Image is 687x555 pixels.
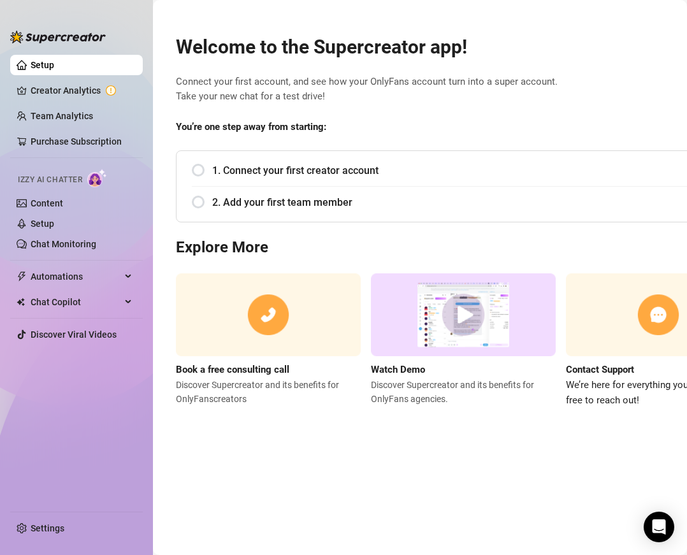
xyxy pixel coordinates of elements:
[176,273,361,408] a: Book a free consulting callDiscover Supercreator and its benefits for OnlyFanscreators
[644,512,674,542] div: Open Intercom Messenger
[17,298,25,306] img: Chat Copilot
[31,523,64,533] a: Settings
[31,329,117,340] a: Discover Viral Videos
[31,292,121,312] span: Chat Copilot
[566,364,634,375] strong: Contact Support
[87,169,107,187] img: AI Chatter
[371,364,425,375] strong: Watch Demo
[176,121,326,133] strong: You’re one step away from starting:
[31,136,122,147] a: Purchase Subscription
[371,378,556,406] span: Discover Supercreator and its benefits for OnlyFans agencies.
[17,271,27,282] span: thunderbolt
[31,266,121,287] span: Automations
[176,273,361,357] img: consulting call
[176,378,361,406] span: Discover Supercreator and its benefits for OnlyFans creators
[176,364,289,375] strong: Book a free consulting call
[31,219,54,229] a: Setup
[371,273,556,357] img: supercreator demo
[18,174,82,186] span: Izzy AI Chatter
[31,111,93,121] a: Team Analytics
[31,239,96,249] a: Chat Monitoring
[31,80,133,101] a: Creator Analytics exclamation-circle
[10,31,106,43] img: logo-BBDzfeDw.svg
[31,60,54,70] a: Setup
[371,273,556,408] a: Watch DemoDiscover Supercreator and its benefits for OnlyFans agencies.
[31,198,63,208] a: Content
